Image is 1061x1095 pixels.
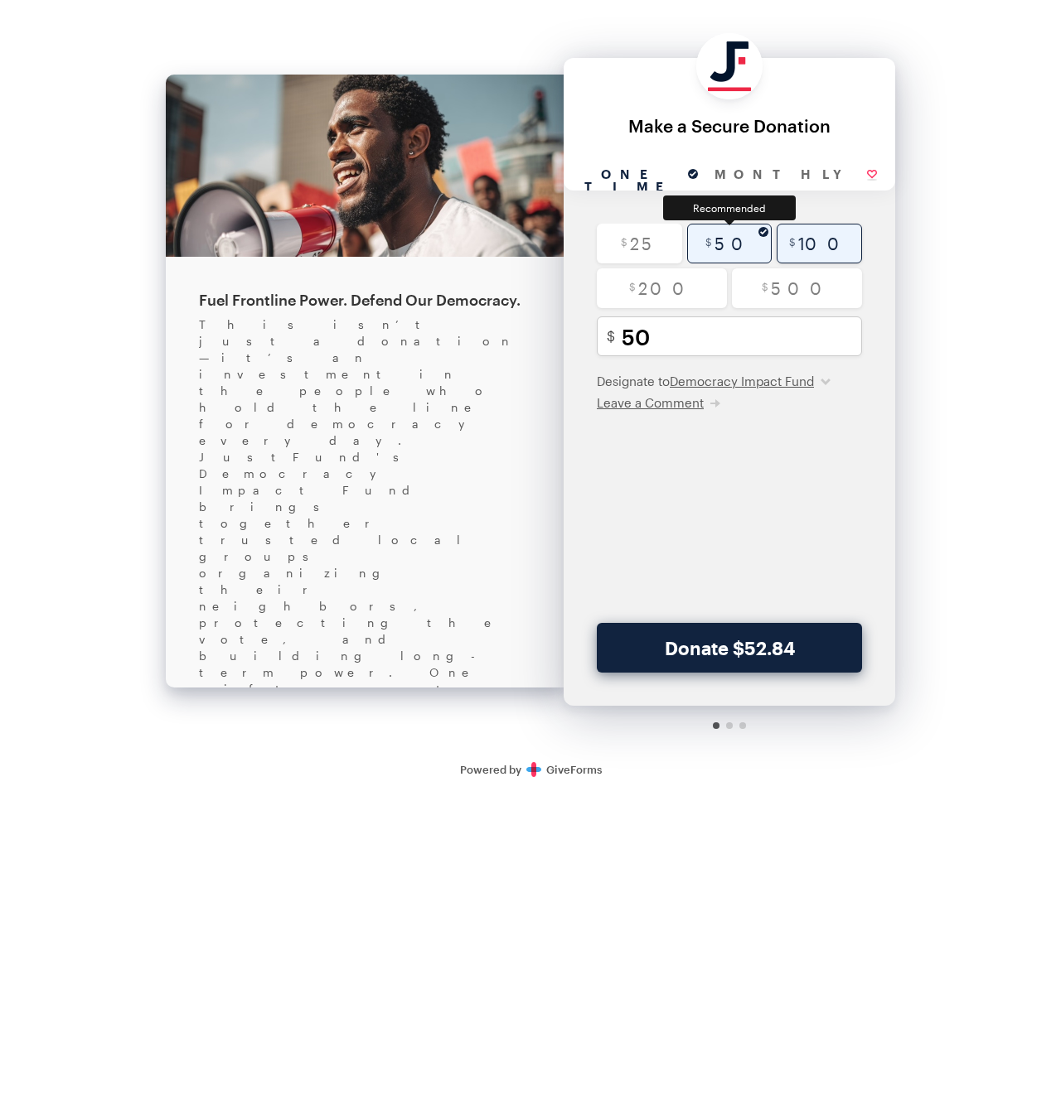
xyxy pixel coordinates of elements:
[580,116,879,135] div: Make a Secure Donation
[597,395,704,410] span: Leave a Comment
[199,290,530,310] div: Fuel Frontline Power. Defend Our Democracy.
[460,763,602,776] a: Secure DonationsPowered byGiveForms
[597,394,720,411] button: Leave a Comment
[597,623,862,673] button: Donate $52.84
[597,373,862,389] div: Designate to
[166,75,564,257] img: cover.jpg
